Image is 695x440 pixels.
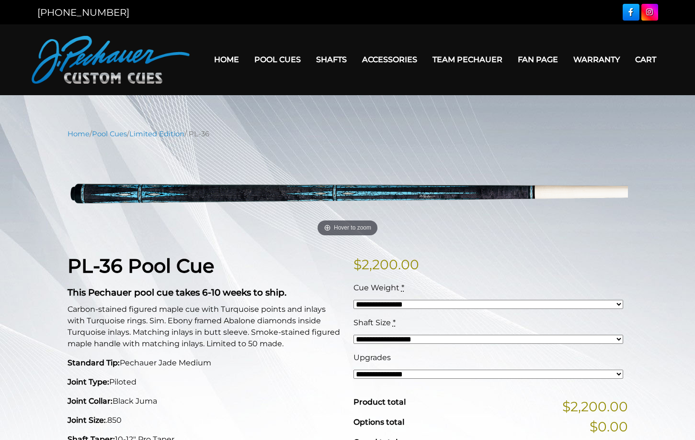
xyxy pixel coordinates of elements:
abbr: required [393,318,396,327]
span: Shaft Size [353,318,391,327]
span: $2,200.00 [562,396,628,417]
span: Product total [353,397,406,407]
span: $ [353,256,362,273]
strong: Standard Tip: [68,358,120,367]
img: pl-36.png [68,146,628,240]
a: Shafts [308,47,354,72]
nav: Breadcrumb [68,129,628,139]
a: [PHONE_NUMBER] [37,7,129,18]
a: Warranty [566,47,627,72]
a: Pool Cues [92,130,127,138]
strong: This Pechauer pool cue takes 6-10 weeks to ship. [68,287,286,298]
strong: Joint Size: [68,416,106,425]
bdi: 2,200.00 [353,256,419,273]
a: Cart [627,47,664,72]
strong: Joint Collar: [68,396,113,406]
a: Home [68,130,90,138]
a: Fan Page [510,47,566,72]
p: Pechauer Jade Medium [68,357,342,369]
a: Pool Cues [247,47,308,72]
img: Pechauer Custom Cues [32,36,190,84]
p: Black Juma [68,396,342,407]
a: Limited Edition [129,130,184,138]
span: Cue Weight [353,283,399,292]
span: $0.00 [590,417,628,437]
a: Accessories [354,47,425,72]
a: Hover to zoom [68,146,628,240]
a: Team Pechauer [425,47,510,72]
abbr: required [401,283,404,292]
p: Carbon-stained figured maple cue with Turquoise points and inlays with Turquoise rings. Sim. Ebon... [68,304,342,350]
a: Home [206,47,247,72]
span: Upgrades [353,353,391,362]
span: Options total [353,418,404,427]
strong: PL-36 Pool Cue [68,254,214,277]
p: .850 [68,415,342,426]
strong: Joint Type: [68,377,109,386]
p: Piloted [68,376,342,388]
